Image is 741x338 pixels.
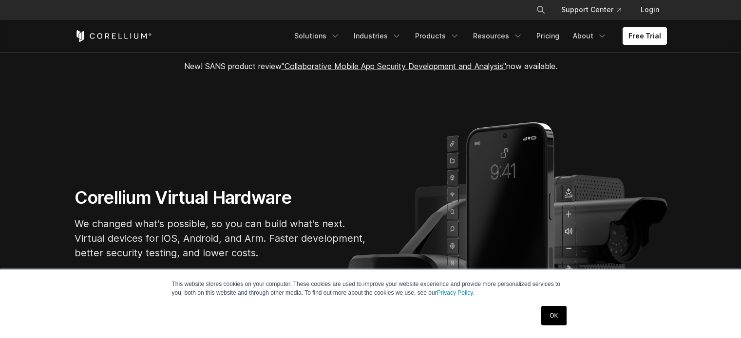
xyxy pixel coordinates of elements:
[623,27,667,45] a: Free Trial
[437,289,475,296] a: Privacy Policy.
[541,306,566,325] a: OK
[75,30,152,42] a: Corellium Home
[75,187,367,209] h1: Corellium Virtual Hardware
[633,1,667,18] a: Login
[524,1,667,18] div: Navigation Menu
[553,1,629,18] a: Support Center
[531,27,565,45] a: Pricing
[172,280,570,297] p: This website stores cookies on your computer. These cookies are used to improve your website expe...
[467,27,529,45] a: Resources
[288,27,346,45] a: Solutions
[75,216,367,260] p: We changed what's possible, so you can build what's next. Virtual devices for iOS, Android, and A...
[532,1,550,18] button: Search
[567,27,613,45] a: About
[282,61,506,71] a: "Collaborative Mobile App Security Development and Analysis"
[288,27,667,45] div: Navigation Menu
[409,27,465,45] a: Products
[348,27,407,45] a: Industries
[184,61,557,71] span: New! SANS product review now available.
